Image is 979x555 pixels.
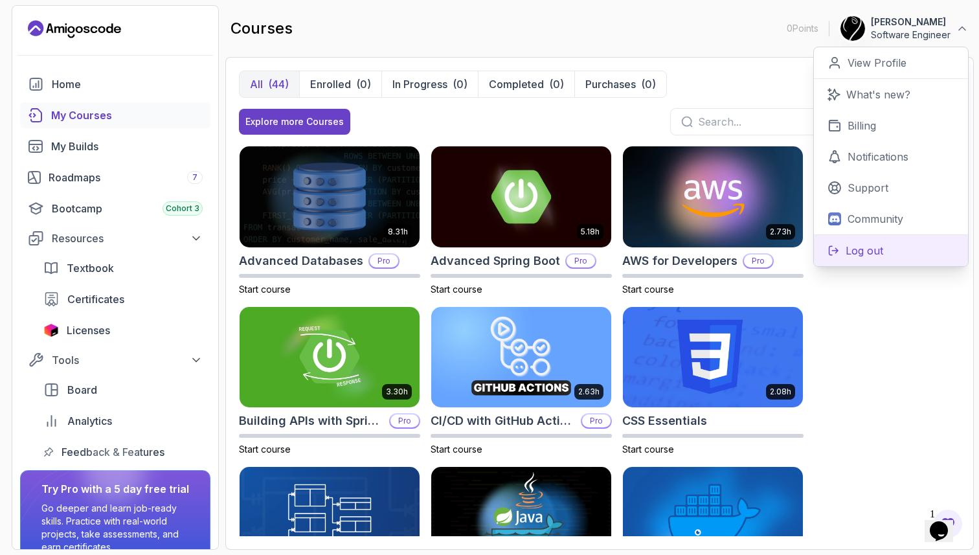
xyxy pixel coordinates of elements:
[814,47,968,79] a: View Profile
[567,255,595,267] p: Pro
[67,323,110,338] span: Licenses
[36,377,210,403] a: board
[239,412,384,430] h2: Building APIs with Spring Boot
[386,387,408,397] p: 3.30h
[623,307,803,408] img: CSS Essentials card
[20,133,210,159] a: builds
[52,231,203,246] div: Resources
[250,76,263,92] p: All
[814,110,968,141] a: Billing
[814,79,968,110] a: What's new?
[840,16,865,41] img: user profile image
[36,255,210,281] a: textbook
[239,284,291,295] span: Start course
[52,352,203,368] div: Tools
[744,255,772,267] p: Pro
[231,18,293,39] h2: courses
[925,503,966,542] iframe: chat widget
[49,170,203,185] div: Roadmaps
[622,412,707,430] h2: CSS Essentials
[582,414,611,427] p: Pro
[622,284,674,295] span: Start course
[581,227,600,237] p: 5.18h
[51,108,203,123] div: My Courses
[36,439,210,465] a: feedback
[392,76,447,92] p: In Progress
[370,255,398,267] p: Pro
[770,387,791,397] p: 2.08h
[192,172,197,183] span: 7
[848,211,903,227] p: Community
[489,76,544,92] p: Completed
[431,284,482,295] span: Start course
[848,118,876,133] p: Billing
[585,76,636,92] p: Purchases
[240,307,420,408] img: Building APIs with Spring Boot card
[67,413,112,429] span: Analytics
[431,412,576,430] h2: CI/CD with GitHub Actions
[166,203,199,214] span: Cohort 3
[20,348,210,372] button: Tools
[578,387,600,397] p: 2.63h
[239,252,363,270] h2: Advanced Databases
[814,203,968,234] a: Community
[381,71,478,97] button: In Progress(0)
[478,71,574,97] button: Completed(0)
[622,444,674,455] span: Start course
[356,76,371,92] div: (0)
[431,252,560,270] h2: Advanced Spring Boot
[240,71,299,97] button: All(44)
[431,146,611,247] img: Advanced Spring Boot card
[36,317,210,343] a: licenses
[43,324,59,337] img: jetbrains icon
[814,234,968,266] button: Log out
[840,16,969,41] button: user profile image[PERSON_NAME]Software Engineer
[622,252,737,270] h2: AWS for Developers
[299,71,381,97] button: Enrolled(0)
[641,76,656,92] div: (0)
[871,28,951,41] p: Software Engineer
[846,243,883,258] p: Log out
[431,444,482,455] span: Start course
[814,141,968,172] a: Notifications
[36,408,210,434] a: analytics
[848,180,888,196] p: Support
[310,76,351,92] p: Enrolled
[239,109,350,135] button: Explore more Courses
[814,172,968,203] a: Support
[787,22,818,35] p: 0 Points
[574,71,666,97] button: Purchases(0)
[431,307,611,408] img: CI/CD with GitHub Actions card
[20,196,210,221] a: bootcamp
[41,502,189,554] p: Go deeper and learn job-ready skills. Practice with real-world projects, take assessments, and ea...
[20,102,210,128] a: courses
[36,286,210,312] a: certificates
[388,227,408,237] p: 8.31h
[390,414,419,427] p: Pro
[28,19,121,40] a: Landing page
[239,444,291,455] span: Start course
[268,76,289,92] div: (44)
[20,164,210,190] a: roadmaps
[20,227,210,250] button: Resources
[549,76,564,92] div: (0)
[67,291,124,307] span: Certificates
[62,444,164,460] span: Feedback & Features
[623,146,803,247] img: AWS for Developers card
[245,115,344,128] div: Explore more Courses
[52,201,203,216] div: Bootcamp
[848,55,906,71] p: View Profile
[770,227,791,237] p: 2.73h
[698,114,879,130] input: Search...
[848,149,908,164] p: Notifications
[67,382,97,398] span: Board
[51,139,203,154] div: My Builds
[240,146,420,247] img: Advanced Databases card
[871,16,951,28] p: [PERSON_NAME]
[846,87,910,102] p: What's new?
[20,71,210,97] a: home
[453,76,467,92] div: (0)
[52,76,203,92] div: Home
